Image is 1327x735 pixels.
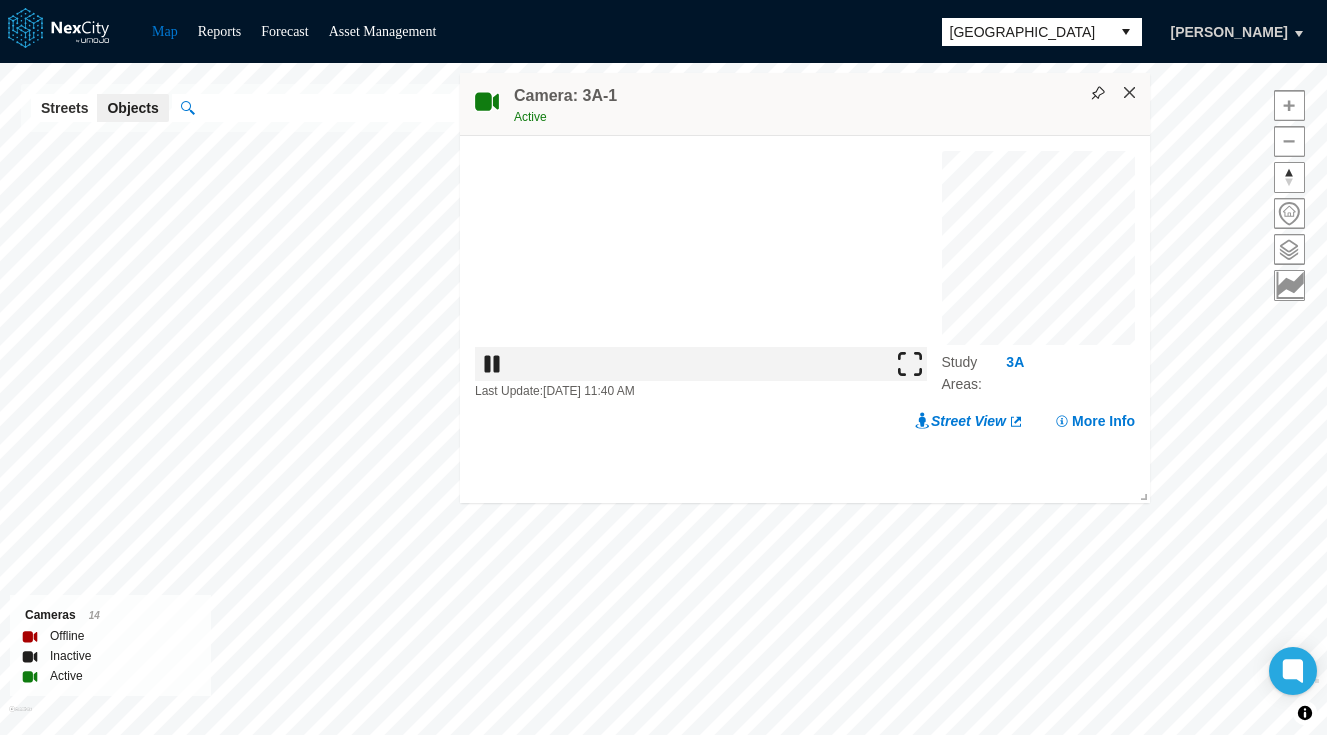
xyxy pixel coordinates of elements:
span: Reset bearing to north [1275,163,1304,192]
span: Objects [107,98,158,118]
span: Zoom in [1275,91,1304,120]
button: Key metrics [1274,270,1305,301]
span: More Info [1072,411,1135,431]
img: play [480,352,504,376]
span: 3A [1006,352,1024,372]
button: [PERSON_NAME] [1150,15,1309,49]
img: video [475,151,927,381]
button: select [1110,18,1142,46]
span: Active [514,110,547,124]
a: Forecast [261,24,308,39]
button: Zoom out [1274,126,1305,157]
span: [GEOGRAPHIC_DATA] [950,22,1102,42]
label: Inactive [50,646,91,666]
a: Mapbox homepage [9,706,32,729]
div: Last Update: [DATE] 11:40 AM [475,381,927,401]
label: Study Areas : [942,351,1006,395]
a: Street View [915,411,1024,431]
span: 14 [89,610,100,621]
button: More Info [1054,411,1135,431]
button: Toggle attribution [1293,701,1317,725]
button: Zoom in [1274,90,1305,121]
label: Active [50,666,83,686]
span: [PERSON_NAME] [1171,22,1288,42]
a: Reports [198,24,242,39]
a: Map [152,24,178,39]
div: Cameras [25,605,196,626]
button: Reset bearing to north [1274,162,1305,193]
button: Close popup [1121,84,1139,102]
h4: Camera: 3A-1 [514,85,617,107]
canvas: Map [942,151,1136,345]
span: Zoom out [1275,127,1304,156]
button: Layers management [1274,234,1305,265]
span: Street View [931,411,1006,431]
span: Toggle attribution [1299,702,1311,724]
img: svg%3e [1091,86,1105,100]
label: Offline [50,626,84,646]
button: 3A [1005,352,1025,373]
span: Streets [41,98,88,118]
a: Asset Management [329,24,437,39]
img: expand [898,352,922,376]
button: Home [1274,198,1305,229]
button: Streets [31,94,98,122]
button: Objects [97,94,168,122]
